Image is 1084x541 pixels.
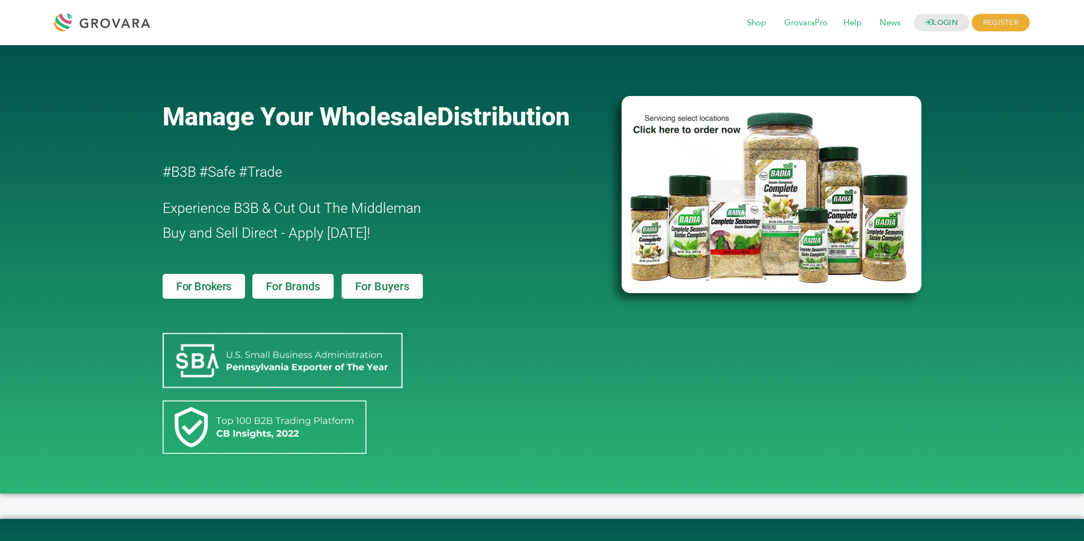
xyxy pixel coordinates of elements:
a: GrovaraPro [776,17,836,29]
span: Manage Your Wholesale [163,102,437,132]
a: LOGIN [914,14,969,32]
a: Manage Your WholesaleDistribution [163,102,603,132]
a: News [872,17,908,29]
a: Help [836,17,869,29]
span: For Brokers [176,281,231,292]
span: Experience B3B & Cut Out The Middleman [163,200,421,216]
a: For Buyers [342,274,423,299]
span: Buy and Sell Direct - Apply [DATE]! [163,225,370,241]
a: For Brands [252,274,333,299]
a: Shop [739,17,774,29]
span: Help [836,12,869,34]
span: For Buyers [355,281,409,292]
a: For Brokers [163,274,245,299]
span: Shop [739,12,774,34]
span: Distribution [437,102,570,132]
span: REGISTER [972,14,1030,32]
span: For Brands [266,281,320,292]
h2: #B3B #Safe #Trade [163,160,557,185]
span: GrovaraPro [776,12,836,34]
span: News [872,12,908,34]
